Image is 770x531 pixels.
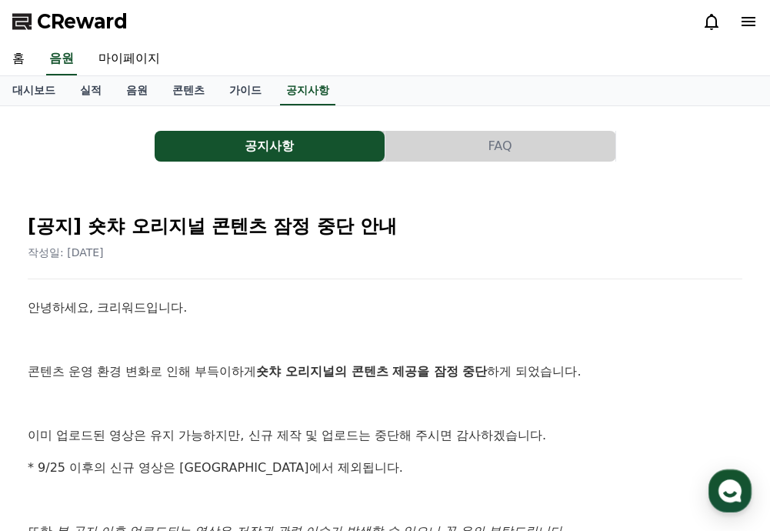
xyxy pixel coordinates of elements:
a: 공지사항 [280,76,335,105]
p: * 9/25 이후의 신규 영상은 [GEOGRAPHIC_DATA]에서 제외됩니다. [28,458,742,478]
p: 콘텐츠 운영 환경 변화로 인해 부득이하게 하게 되었습니다. [28,362,742,382]
strong: 숏챠 오리지널의 콘텐츠 제공을 잠정 중단 [256,364,487,379]
button: FAQ [385,131,615,162]
button: 공지사항 [155,131,385,162]
p: 안녕하세요, 크리워드입니다. [28,298,742,318]
a: 실적 [68,76,114,105]
a: CReward [12,9,128,34]
a: 콘텐츠 [160,76,217,105]
span: 작성일: [DATE] [28,246,104,259]
a: 음원 [46,43,77,75]
span: CReward [37,9,128,34]
a: 음원 [114,76,160,105]
a: 마이페이지 [86,43,172,75]
a: 가이드 [217,76,274,105]
h2: [공지] 숏챠 오리지널 콘텐츠 잠정 중단 안내 [28,214,742,239]
p: 이미 업로드된 영상은 유지 가능하지만, 신규 제작 및 업로드는 중단해 주시면 감사하겠습니다. [28,426,742,446]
